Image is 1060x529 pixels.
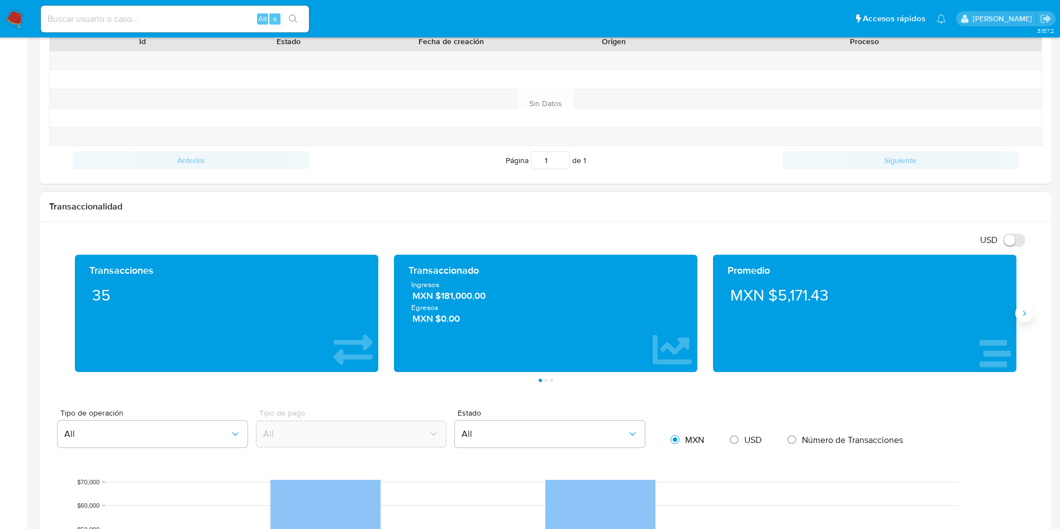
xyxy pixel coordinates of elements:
[41,12,309,26] input: Buscar usuario o caso...
[695,36,1034,47] div: Proceso
[49,201,1042,212] h1: Transaccionalidad
[370,36,533,47] div: Fecha de creación
[863,13,925,25] span: Accesos rápidos
[782,151,1019,169] button: Siguiente
[1040,13,1052,25] a: Salir
[973,13,1036,24] p: ivonne.perezonofre@mercadolibre.com.mx
[258,13,267,24] span: Alt
[273,13,277,24] span: s
[282,11,305,27] button: search-icon
[583,155,586,166] span: 1
[1037,26,1054,35] span: 3.157.2
[549,36,679,47] div: Origen
[506,151,586,169] span: Página de
[937,14,946,23] a: Notificaciones
[224,36,354,47] div: Estado
[77,36,208,47] div: Id
[73,151,309,169] button: Anterior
